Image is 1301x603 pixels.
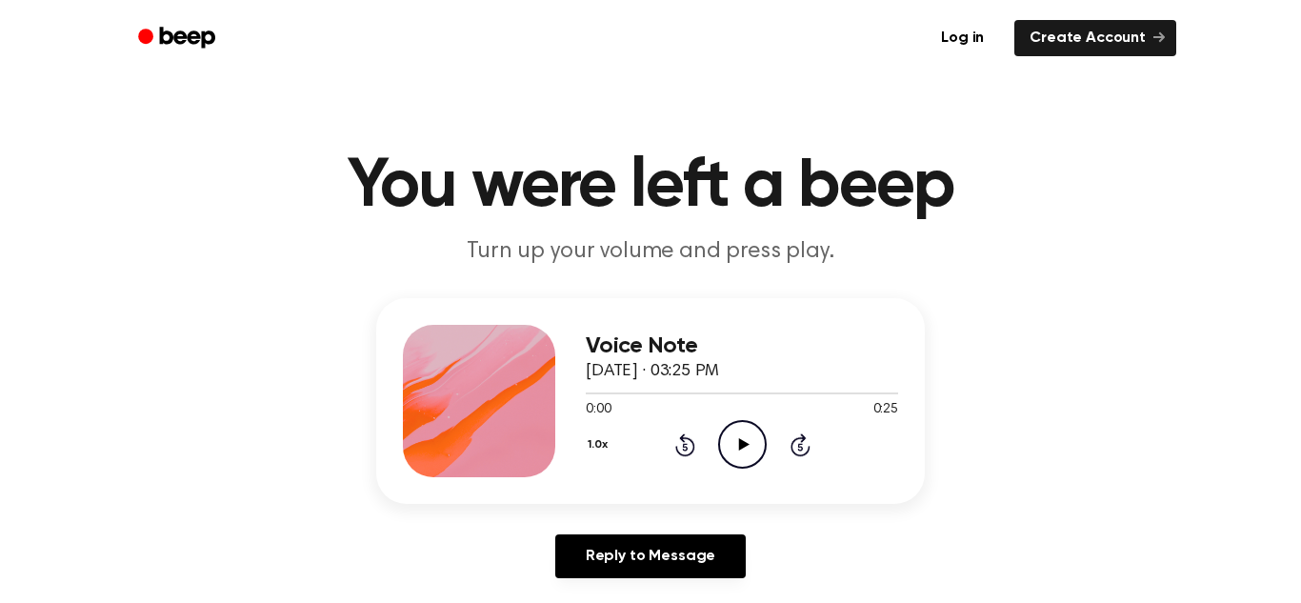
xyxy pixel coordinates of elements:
[163,152,1138,221] h1: You were left a beep
[125,20,232,57] a: Beep
[586,400,610,420] span: 0:00
[555,534,746,578] a: Reply to Message
[586,363,719,380] span: [DATE] · 03:25 PM
[873,400,898,420] span: 0:25
[285,236,1016,268] p: Turn up your volume and press play.
[922,16,1003,60] a: Log in
[586,333,898,359] h3: Voice Note
[1014,20,1176,56] a: Create Account
[586,429,614,461] button: 1.0x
